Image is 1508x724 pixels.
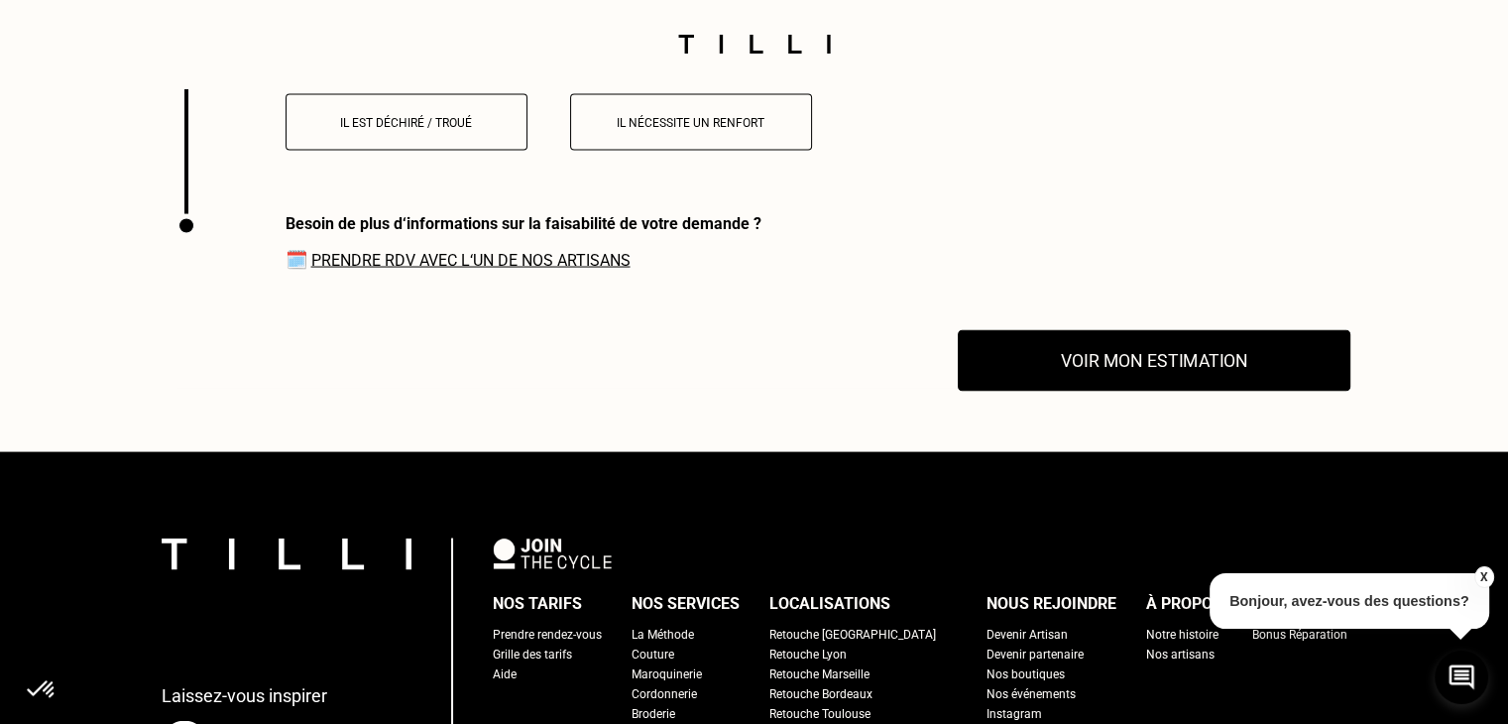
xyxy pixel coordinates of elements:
[986,589,1116,619] div: Nous rejoindre
[493,539,612,568] img: logo Join The Cycle
[296,116,517,130] p: Il est déchiré / troué
[1146,625,1218,645] a: Notre histoire
[286,94,527,151] button: Il est déchiré / troué
[632,589,740,619] div: Nos services
[493,645,572,664] a: Grille des tarifs
[632,684,697,704] a: Cordonnerie
[162,539,411,569] img: logo Tilli
[986,645,1084,664] a: Devenir partenaire
[1473,566,1493,588] button: X
[769,645,847,664] a: Retouche Lyon
[632,664,702,684] a: Maroquinerie
[769,589,890,619] div: Localisations
[493,625,602,645] a: Prendre rendez-vous
[570,94,812,151] button: Il nécessite un renfort
[986,684,1076,704] a: Nos événements
[769,664,870,684] a: Retouche Marseille
[162,685,327,706] p: Laissez-vous inspirer
[286,249,761,270] span: 🗓️
[986,664,1065,684] a: Nos boutiques
[986,625,1068,645] a: Devenir Artisan
[769,625,936,645] a: Retouche [GEOGRAPHIC_DATA]
[632,625,694,645] a: La Méthode
[493,589,582,619] div: Nos tarifs
[286,214,761,233] div: Besoin de plus d‘informations sur la faisabilité de votre demande ?
[493,664,517,684] a: Aide
[632,645,674,664] a: Couture
[671,35,838,54] img: Logo du service de couturière Tilli
[1146,589,1222,619] div: À propos
[1210,573,1489,629] p: Bonjour, avez-vous des questions?
[632,704,675,724] a: Broderie
[581,116,801,130] p: Il nécessite un renfort
[958,331,1350,393] button: Voir mon estimation
[311,251,631,270] a: Prendre RDV avec l‘un de nos artisans
[1146,645,1215,664] a: Nos artisans
[769,704,870,724] a: Retouche Toulouse
[769,684,872,704] a: Retouche Bordeaux
[986,704,1042,724] a: Instagram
